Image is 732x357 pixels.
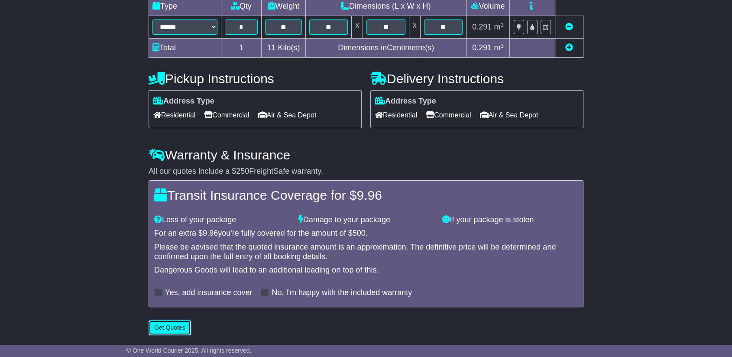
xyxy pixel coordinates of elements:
[153,108,195,122] span: Residential
[565,43,573,52] a: Add new item
[352,16,363,39] td: x
[154,229,578,238] div: For an extra $ you're fully covered for the amount of $ .
[353,229,366,237] span: 500
[494,43,504,52] span: m
[375,108,417,122] span: Residential
[154,266,578,275] div: Dangerous Goods will lead to an additional loading on top of this.
[149,320,191,335] button: Get Quotes
[154,243,578,261] div: Please be advised that the quoted insurance amount is an approximation. The definitive price will...
[261,39,306,58] td: Kilo(s)
[258,108,317,122] span: Air & Sea Depot
[472,43,492,52] span: 0.291
[203,229,218,237] span: 9.96
[149,39,221,58] td: Total
[165,288,252,298] label: Yes, add insurance cover
[272,288,412,298] label: No, I'm happy with the included warranty
[306,39,466,58] td: Dimensions in Centimetre(s)
[149,167,583,176] div: All our quotes include a $ FreightSafe warranty.
[426,108,471,122] span: Commercial
[153,97,214,106] label: Address Type
[500,42,504,49] sup: 3
[236,167,249,175] span: 250
[356,188,382,202] span: 9.96
[409,16,420,39] td: x
[375,97,436,106] label: Address Type
[154,188,578,202] h4: Transit Insurance Coverage for $
[126,347,252,354] span: © One World Courier 2025. All rights reserved.
[500,22,504,28] sup: 3
[221,39,262,58] td: 1
[149,71,362,86] h4: Pickup Instructions
[494,23,504,31] span: m
[149,148,583,162] h4: Warranty & Insurance
[472,23,492,31] span: 0.291
[565,23,573,31] a: Remove this item
[150,215,294,225] div: Loss of your package
[438,215,582,225] div: If your package is stolen
[480,108,538,122] span: Air & Sea Depot
[204,108,249,122] span: Commercial
[370,71,583,86] h4: Delivery Instructions
[267,43,275,52] span: 11
[294,215,438,225] div: Damage to your package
